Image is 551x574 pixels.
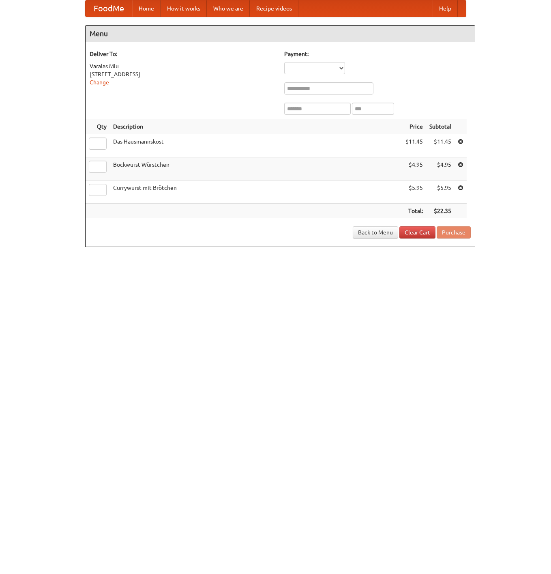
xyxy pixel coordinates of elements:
[132,0,161,17] a: Home
[161,0,207,17] a: How it works
[86,26,475,42] h4: Menu
[110,157,402,181] td: Bockwurst Würstchen
[426,181,455,204] td: $5.95
[90,79,109,86] a: Change
[110,134,402,157] td: Das Hausmannskost
[433,0,458,17] a: Help
[90,50,276,58] h5: Deliver To:
[426,134,455,157] td: $11.45
[402,181,426,204] td: $5.95
[402,119,426,134] th: Price
[86,119,110,134] th: Qty
[110,181,402,204] td: Currywurst mit Brötchen
[207,0,250,17] a: Who we are
[426,204,455,219] th: $22.35
[90,62,276,70] div: Varalas Miu
[437,226,471,239] button: Purchase
[353,226,398,239] a: Back to Menu
[90,70,276,78] div: [STREET_ADDRESS]
[402,134,426,157] td: $11.45
[86,0,132,17] a: FoodMe
[110,119,402,134] th: Description
[250,0,298,17] a: Recipe videos
[284,50,471,58] h5: Payment:
[402,157,426,181] td: $4.95
[426,119,455,134] th: Subtotal
[399,226,435,239] a: Clear Cart
[426,157,455,181] td: $4.95
[402,204,426,219] th: Total:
